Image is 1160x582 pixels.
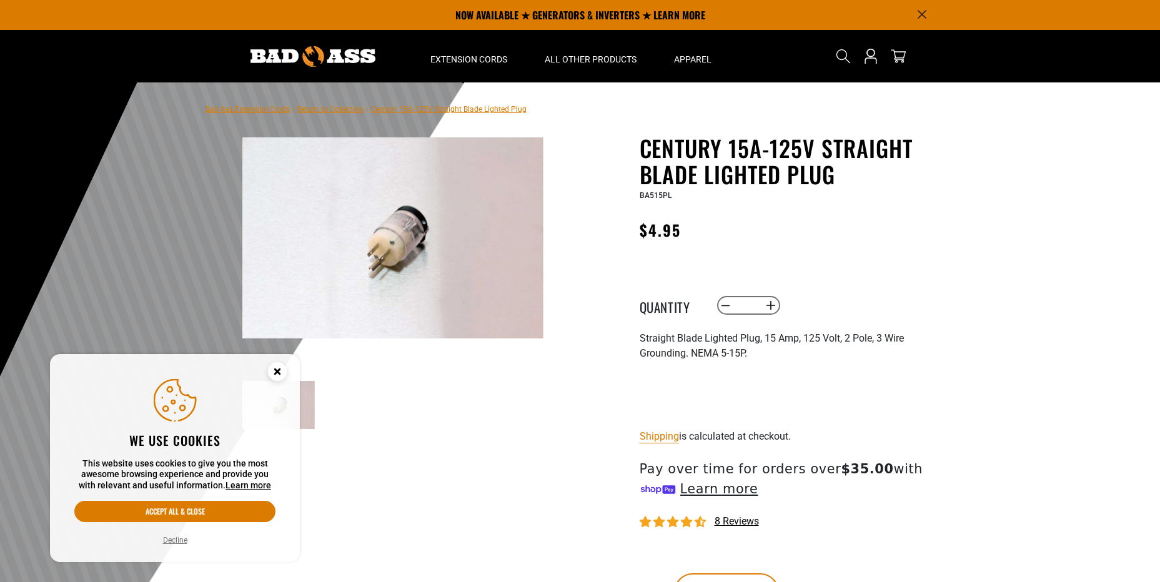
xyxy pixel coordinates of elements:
a: Bad Ass Extension Cords [206,105,290,114]
span: 8 reviews [715,515,759,527]
button: Decline [159,534,191,546]
span: Apparel [674,54,711,65]
div: is calculated at checkout. [640,428,946,445]
aside: Cookie Consent [50,354,300,563]
span: › [292,105,295,114]
p: This website uses cookies to give you the most awesome browsing experience and provide you with r... [74,458,275,491]
summary: Search [833,46,853,66]
a: Learn more [226,480,271,490]
summary: Apparel [655,30,730,82]
span: Extension Cords [430,54,507,65]
span: BA515PL [640,191,672,200]
span: 4.38 stars [640,516,708,528]
span: Straight Blade Lighted Plug, 15 Amp, 125 Volt, 2 Pole, 3 Wire Grounding. NEMA 5-15P. [640,332,904,359]
img: Bad Ass Extension Cords [250,46,375,67]
h2: We use cookies [74,432,275,448]
span: All Other Products [545,54,637,65]
span: › [366,105,369,114]
label: Quantity [640,297,702,313]
a: Shipping [640,430,679,442]
nav: breadcrumbs [206,101,527,116]
span: Century 15A-125V Straight Blade Lighted Plug [371,105,527,114]
a: Return to Collection [297,105,364,114]
summary: Extension Cords [412,30,526,82]
button: Accept all & close [74,501,275,522]
summary: All Other Products [526,30,655,82]
span: $4.95 [640,219,681,241]
h1: Century 15A-125V Straight Blade Lighted Plug [640,135,946,187]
